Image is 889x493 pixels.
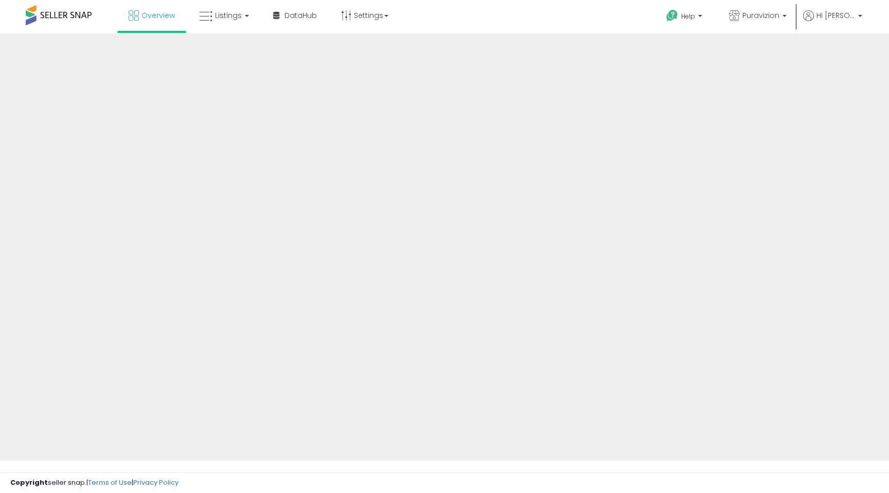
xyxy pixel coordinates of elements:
i: Get Help [666,9,679,22]
a: Help [658,2,713,33]
span: Listings [215,10,242,21]
span: Hi [PERSON_NAME] [816,10,855,21]
a: Hi [PERSON_NAME] [803,10,862,33]
span: Help [681,12,695,21]
span: Puravizion [742,10,779,21]
span: DataHub [285,10,317,21]
span: Overview [141,10,175,21]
